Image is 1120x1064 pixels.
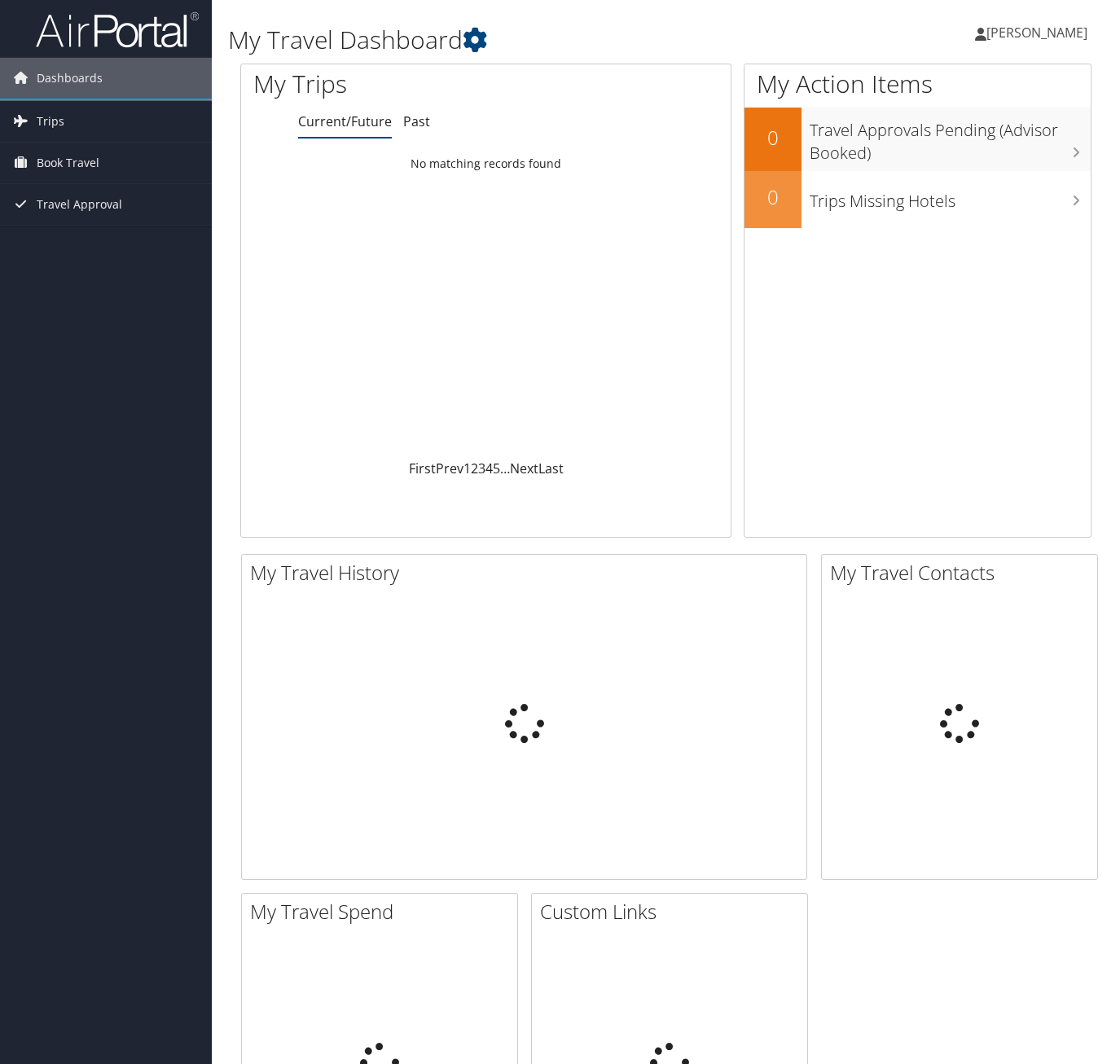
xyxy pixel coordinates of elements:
[986,24,1087,42] span: [PERSON_NAME]
[744,124,802,152] h2: 0
[493,459,500,477] a: 5
[250,559,806,587] h2: My Travel History
[37,143,99,183] span: Book Travel
[37,58,103,99] span: Dashboards
[403,112,430,130] a: Past
[485,459,493,477] a: 4
[436,459,463,477] a: Prev
[250,898,517,926] h2: My Travel Spend
[500,459,510,477] span: …
[510,459,538,477] a: Next
[810,182,1091,213] h3: Trips Missing Hotels
[744,183,802,211] h2: 0
[253,67,515,101] h1: My Trips
[810,111,1091,165] h3: Travel Approvals Pending (Advisor Booked)
[538,459,564,477] a: Last
[744,108,1091,170] a: 0Travel Approvals Pending (Advisor Booked)
[975,8,1104,57] a: [PERSON_NAME]
[298,112,392,130] a: Current/Future
[478,459,485,477] a: 3
[241,149,731,178] td: No matching records found
[36,11,199,49] img: airportal-logo.png
[37,184,122,225] span: Travel Approval
[228,23,812,57] h1: My Travel Dashboard
[37,101,64,142] span: Trips
[830,559,1097,587] h2: My Travel Contacts
[471,459,478,477] a: 2
[409,459,436,477] a: First
[540,898,807,926] h2: Custom Links
[463,459,471,477] a: 1
[744,171,1091,228] a: 0Trips Missing Hotels
[744,67,1091,101] h1: My Action Items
